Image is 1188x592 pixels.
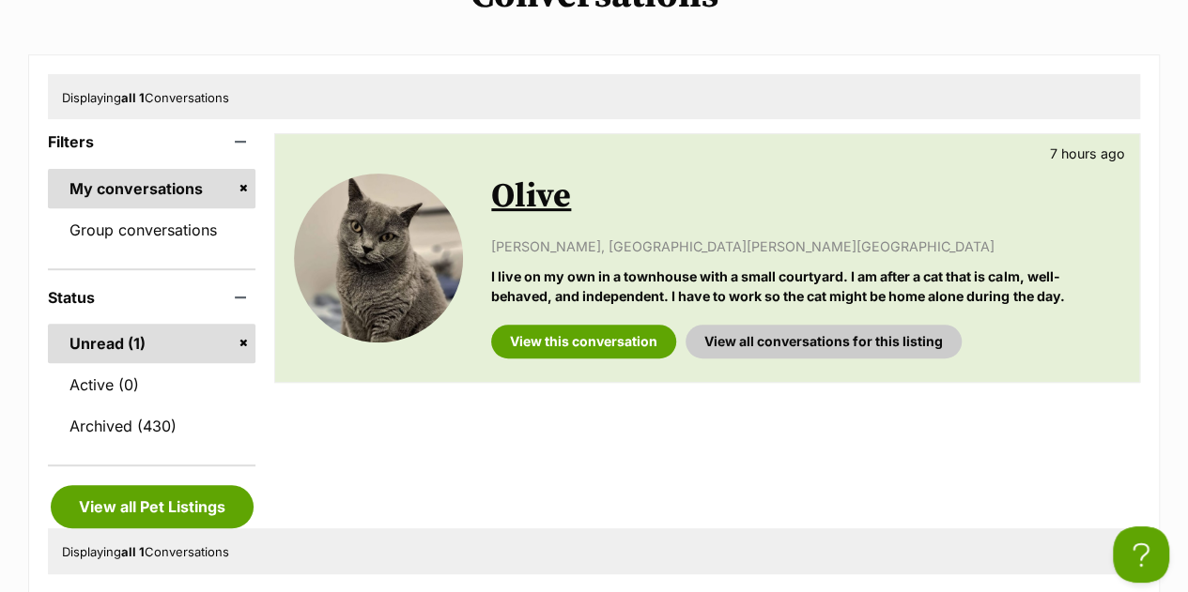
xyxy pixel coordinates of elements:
header: Filters [48,133,255,150]
a: Active (0) [48,365,255,404]
iframe: Help Scout Beacon - Open [1113,526,1169,583]
header: Status [48,289,255,306]
a: Group conversations [48,210,255,250]
a: Olive [491,175,571,218]
p: I live on my own in a townhouse with a small courtyard. I am after a cat that is calm, well-behav... [491,266,1120,307]
a: View all Pet Listings [51,485,254,528]
p: 7 hours ago [1050,144,1125,163]
p: [PERSON_NAME], [GEOGRAPHIC_DATA][PERSON_NAME][GEOGRAPHIC_DATA] [491,236,1120,256]
a: Archived (430) [48,406,255,446]
a: My conversations [48,169,255,208]
span: Displaying Conversations [62,90,229,105]
strong: all 1 [121,90,145,105]
a: Unread (1) [48,324,255,363]
img: Olive [294,174,463,342]
a: View this conversation [491,325,676,358]
span: Displaying Conversations [62,544,229,559]
a: View all conversations for this listing [686,325,962,358]
strong: all 1 [121,544,145,559]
